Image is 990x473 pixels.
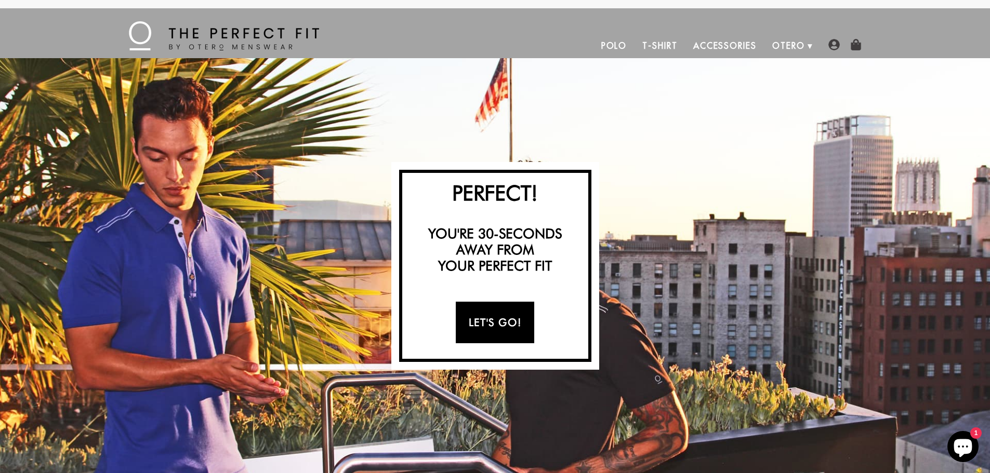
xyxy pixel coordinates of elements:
a: Let's Go! [456,302,534,343]
a: Accessories [685,33,764,58]
img: user-account-icon.png [828,39,840,50]
img: shopping-bag-icon.png [850,39,862,50]
img: The Perfect Fit - by Otero Menswear - Logo [129,21,319,50]
a: T-Shirt [635,33,685,58]
a: Polo [593,33,635,58]
h2: Perfect! [407,180,583,205]
h3: You're 30-seconds away from your perfect fit [407,225,583,274]
a: Otero [764,33,813,58]
inbox-online-store-chat: Shopify online store chat [944,431,982,465]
